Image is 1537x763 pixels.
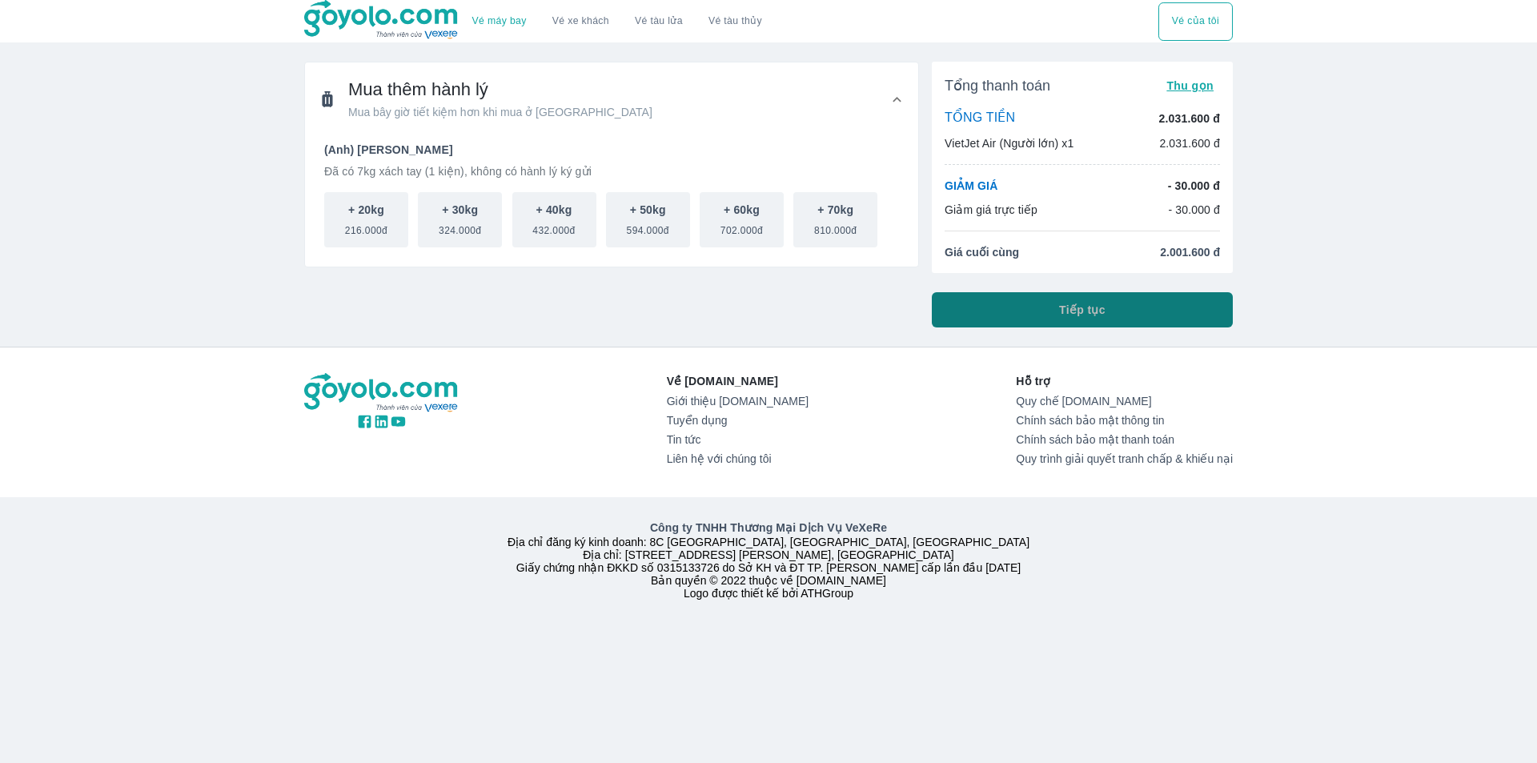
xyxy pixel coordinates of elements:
[345,218,387,237] span: 216.000đ
[724,202,760,218] p: + 60kg
[324,142,899,158] p: (Anh) [PERSON_NAME]
[1168,202,1220,218] p: - 30.000 đ
[1158,2,1233,41] div: choose transportation mode
[439,218,481,237] span: 324.000đ
[348,78,652,101] span: Mua thêm hành lý
[667,373,809,389] p: Về [DOMAIN_NAME]
[1016,433,1233,446] a: Chính sách bảo mật thanh toán
[1016,414,1233,427] a: Chính sách bảo mật thông tin
[1166,79,1214,92] span: Thu gọn
[793,192,877,247] button: + 70kg810.000đ
[459,2,775,41] div: choose transportation mode
[532,218,575,237] span: 432.000đ
[536,202,572,218] p: + 40kg
[1168,178,1220,194] p: - 30.000 đ
[1160,74,1220,97] button: Thu gọn
[667,452,809,465] a: Liên hệ với chúng tôi
[696,2,775,41] button: Vé tàu thủy
[348,202,384,218] p: + 20kg
[1016,395,1233,408] a: Quy chế [DOMAIN_NAME]
[945,110,1015,127] p: TỔNG TIỀN
[1159,135,1220,151] p: 2.031.600 đ
[472,15,527,27] a: Vé máy bay
[945,178,997,194] p: GIẢM GIÁ
[1016,373,1233,389] p: Hỗ trợ
[1016,452,1233,465] a: Quy trình giải quyết tranh chấp & khiếu nại
[324,192,408,247] button: + 20kg216.000đ
[305,136,918,267] div: Mua thêm hành lýMua bây giờ tiết kiệm hơn khi mua ở [GEOGRAPHIC_DATA]
[324,163,899,179] p: Đã có 7kg xách tay (1 kiện), không có hành lý ký gửi
[622,2,696,41] a: Vé tàu lửa
[512,192,596,247] button: + 40kg432.000đ
[1159,110,1220,126] p: 2.031.600 đ
[630,202,666,218] p: + 50kg
[552,15,609,27] a: Vé xe khách
[667,395,809,408] a: Giới thiệu [DOMAIN_NAME]
[700,192,784,247] button: + 60kg702.000đ
[307,520,1230,536] p: Công ty TNHH Thương Mại Dịch Vụ VeXeRe
[945,244,1019,260] span: Giá cuối cùng
[814,218,857,237] span: 810.000đ
[348,104,652,120] span: Mua bây giờ tiết kiệm hơn khi mua ở [GEOGRAPHIC_DATA]
[667,433,809,446] a: Tin tức
[324,192,899,247] div: scrollable baggage options
[817,202,853,218] p: + 70kg
[606,192,690,247] button: + 50kg594.000đ
[932,292,1233,327] button: Tiếp tục
[305,62,918,136] div: Mua thêm hành lýMua bây giờ tiết kiệm hơn khi mua ở [GEOGRAPHIC_DATA]
[304,373,459,413] img: logo
[1160,244,1220,260] span: 2.001.600 đ
[1059,302,1106,318] span: Tiếp tục
[945,202,1037,218] p: Giảm giá trực tiếp
[667,414,809,427] a: Tuyển dụng
[442,202,478,218] p: + 30kg
[627,218,669,237] span: 594.000đ
[295,520,1242,600] div: Địa chỉ đăng ký kinh doanh: 8C [GEOGRAPHIC_DATA], [GEOGRAPHIC_DATA], [GEOGRAPHIC_DATA] Địa chỉ: [...
[1158,2,1233,41] button: Vé của tôi
[945,76,1050,95] span: Tổng thanh toán
[945,135,1073,151] p: VietJet Air (Người lớn) x1
[720,218,763,237] span: 702.000đ
[418,192,502,247] button: + 30kg324.000đ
